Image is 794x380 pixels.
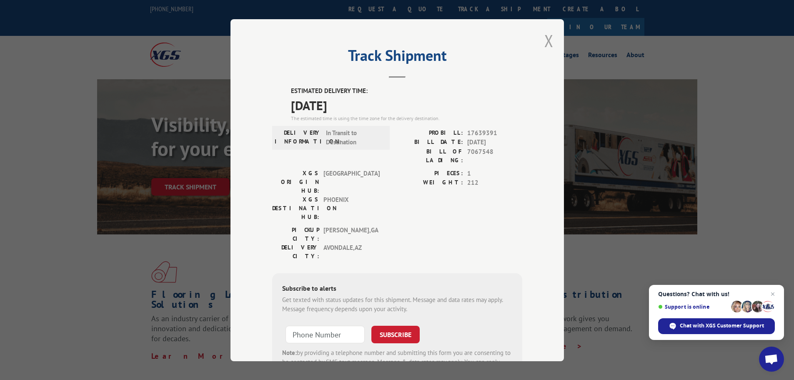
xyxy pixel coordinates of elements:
label: BILL DATE: [397,138,463,147]
strong: Note: [282,348,297,356]
label: PIECES: [397,169,463,178]
div: Chat with XGS Customer Support [658,318,775,334]
span: Chat with XGS Customer Support [680,322,764,330]
div: Subscribe to alerts [282,283,512,295]
span: PHOENIX [323,195,380,221]
label: XGS DESTINATION HUB: [272,195,319,221]
button: SUBSCRIBE [371,325,420,343]
span: [GEOGRAPHIC_DATA] [323,169,380,195]
span: 212 [467,178,522,188]
span: [DATE] [291,96,522,114]
h2: Track Shipment [272,50,522,65]
span: [DATE] [467,138,522,147]
label: PICKUP CITY: [272,225,319,243]
span: AVONDALE , AZ [323,243,380,260]
div: The estimated time is using the time zone for the delivery destination. [291,114,522,122]
label: DELIVERY INFORMATION: [275,128,322,147]
label: ESTIMATED DELIVERY TIME: [291,86,522,96]
label: PROBILL: [397,128,463,138]
span: Questions? Chat with us! [658,291,775,297]
input: Phone Number [286,325,365,343]
span: 1 [467,169,522,178]
label: WEIGHT: [397,178,463,188]
label: XGS ORIGIN HUB: [272,169,319,195]
button: Close modal [544,30,554,52]
span: [PERSON_NAME] , GA [323,225,380,243]
span: 17639391 [467,128,522,138]
div: Get texted with status updates for this shipment. Message and data rates may apply. Message frequ... [282,295,512,314]
span: 7067548 [467,147,522,164]
span: Close chat [768,289,778,299]
label: BILL OF LADING: [397,147,463,164]
span: Support is online [658,304,728,310]
div: by providing a telephone number and submitting this form you are consenting to be contacted by SM... [282,348,512,376]
label: DELIVERY CITY: [272,243,319,260]
div: Open chat [759,347,784,372]
span: In Transit to Destination [326,128,382,147]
